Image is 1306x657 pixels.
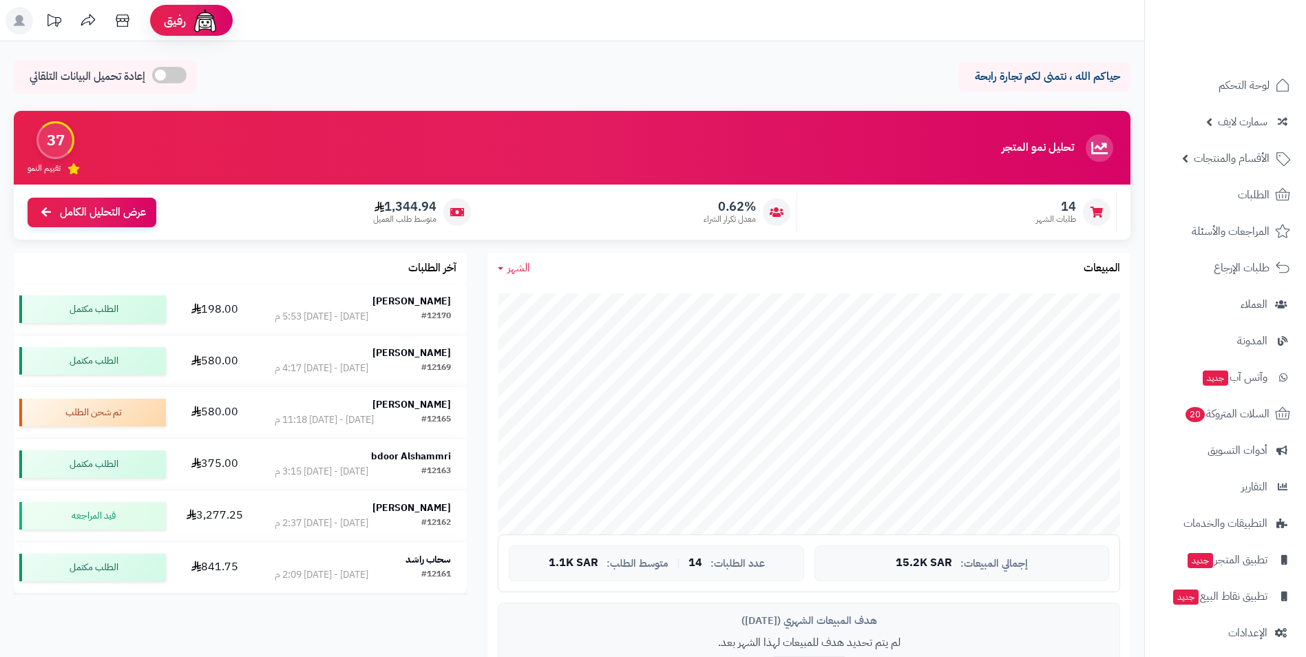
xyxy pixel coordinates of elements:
span: 1,344.94 [373,199,436,214]
strong: [PERSON_NAME] [372,346,451,360]
div: #12170 [421,310,451,324]
span: إجمالي المبيعات: [960,558,1028,570]
div: قيد المراجعه [19,502,166,530]
span: جديد [1188,553,1213,568]
img: ai-face.png [191,7,219,34]
span: عرض التحليل الكامل [60,205,146,220]
div: #12162 [421,517,451,530]
span: الشهر [507,260,530,276]
h3: تحليل نمو المتجر [1002,142,1074,154]
span: 20 [1186,407,1205,422]
span: | [677,558,680,568]
div: #12169 [421,362,451,375]
a: الشهر [498,260,530,276]
td: 3,277.25 [171,490,259,541]
a: المدونة [1153,324,1298,357]
span: العملاء [1241,295,1267,314]
img: logo-2.png [1212,34,1293,63]
a: العملاء [1153,288,1298,321]
span: رفيق [164,12,186,29]
span: سمارت لايف [1218,112,1267,132]
span: المراجعات والأسئلة [1192,222,1270,241]
span: إعادة تحميل البيانات التلقائي [30,69,145,85]
a: وآتس آبجديد [1153,361,1298,394]
h3: المبيعات [1084,262,1120,275]
strong: [PERSON_NAME] [372,397,451,412]
a: التطبيقات والخدمات [1153,507,1298,540]
div: الطلب مكتمل [19,295,166,323]
div: #12165 [421,413,451,427]
span: تطبيق نقاط البيع [1172,587,1267,606]
span: متوسط طلب العميل [373,213,436,225]
strong: سحاب راشد [406,552,451,567]
div: [DATE] - [DATE] 4:17 م [275,362,368,375]
a: تطبيق المتجرجديد [1153,543,1298,576]
a: الإعدادات [1153,616,1298,649]
a: لوحة التحكم [1153,69,1298,102]
h3: آخر الطلبات [408,262,456,275]
div: الطلب مكتمل [19,347,166,375]
a: أدوات التسويق [1153,434,1298,467]
span: لوحة التحكم [1219,76,1270,95]
span: أدوات التسويق [1208,441,1267,460]
td: 841.75 [171,542,259,593]
a: عرض التحليل الكامل [28,198,156,227]
span: المدونة [1237,331,1267,351]
span: 15.2K SAR [896,557,952,570]
div: #12163 [421,465,451,479]
strong: [PERSON_NAME] [372,501,451,515]
span: تطبيق المتجر [1186,550,1267,570]
span: جديد [1173,590,1199,605]
strong: bdoor Alshammri [371,449,451,463]
div: [DATE] - [DATE] 2:37 م [275,517,368,530]
span: وآتس آب [1201,368,1267,387]
div: [DATE] - [DATE] 5:53 م [275,310,368,324]
div: تم شحن الطلب [19,399,166,426]
span: الإعدادات [1228,623,1267,643]
span: جديد [1203,371,1228,386]
span: معدل تكرار الشراء [704,213,756,225]
td: 375.00 [171,439,259,490]
span: 0.62% [704,199,756,214]
span: التقارير [1241,477,1267,497]
span: 1.1K SAR [549,557,598,570]
div: [DATE] - [DATE] 3:15 م [275,465,368,479]
a: تحديثات المنصة [36,7,71,38]
span: 14 [1036,199,1076,214]
span: الطلبات [1238,185,1270,205]
div: [DATE] - [DATE] 11:18 م [275,413,374,427]
span: 14 [688,557,702,570]
span: عدد الطلبات: [710,558,765,570]
td: 580.00 [171,387,259,438]
a: الطلبات [1153,178,1298,211]
span: الأقسام والمنتجات [1194,149,1270,168]
span: متوسط الطلب: [607,558,668,570]
p: لم يتم تحديد هدف للمبيعات لهذا الشهر بعد. [509,635,1109,651]
a: المراجعات والأسئلة [1153,215,1298,248]
div: الطلب مكتمل [19,554,166,581]
span: طلبات الإرجاع [1214,258,1270,278]
span: طلبات الشهر [1036,213,1076,225]
td: 580.00 [171,335,259,386]
span: تقييم النمو [28,163,61,174]
a: طلبات الإرجاع [1153,251,1298,284]
strong: [PERSON_NAME] [372,294,451,309]
div: #12161 [421,568,451,582]
p: حياكم الله ، نتمنى لكم تجارة رابحة [969,69,1120,85]
a: تطبيق نقاط البيعجديد [1153,580,1298,613]
div: هدف المبيعات الشهري ([DATE]) [509,614,1109,628]
div: الطلب مكتمل [19,450,166,478]
a: التقارير [1153,470,1298,503]
span: السلات المتروكة [1184,404,1270,424]
td: 198.00 [171,284,259,335]
div: [DATE] - [DATE] 2:09 م [275,568,368,582]
a: السلات المتروكة20 [1153,397,1298,430]
span: التطبيقات والخدمات [1183,514,1267,533]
